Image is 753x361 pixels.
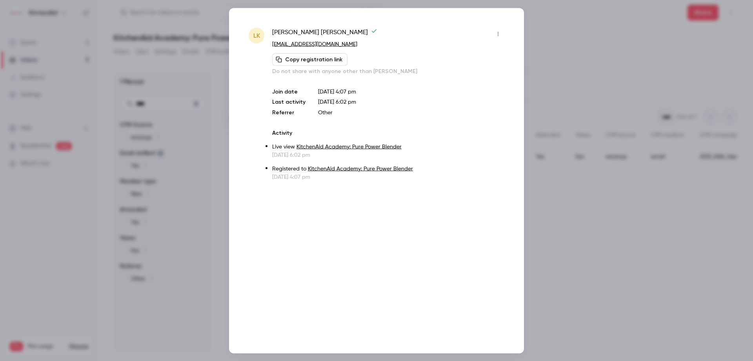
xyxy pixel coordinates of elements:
[272,88,306,95] p: Join date
[272,27,377,40] span: [PERSON_NAME] [PERSON_NAME]
[272,129,504,137] p: Activity
[272,165,504,173] p: Registered to
[272,53,347,66] button: Copy registration link
[296,144,402,149] a: KitchenAid Academy: Pure Power Blender
[272,41,357,47] a: [EMAIL_ADDRESS][DOMAIN_NAME]
[272,173,504,181] p: [DATE] 4:07 pm
[272,143,504,151] p: Live view
[318,108,504,116] p: Other
[318,99,356,104] span: [DATE] 6:02 pm
[272,151,504,159] p: [DATE] 6:02 pm
[272,67,504,75] p: Do not share with anyone other than [PERSON_NAME]
[272,108,306,116] p: Referrer
[318,88,504,95] p: [DATE] 4:07 pm
[253,31,260,40] span: LK
[308,166,413,171] a: KitchenAid Academy: Pure Power Blender
[272,98,306,106] p: Last activity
